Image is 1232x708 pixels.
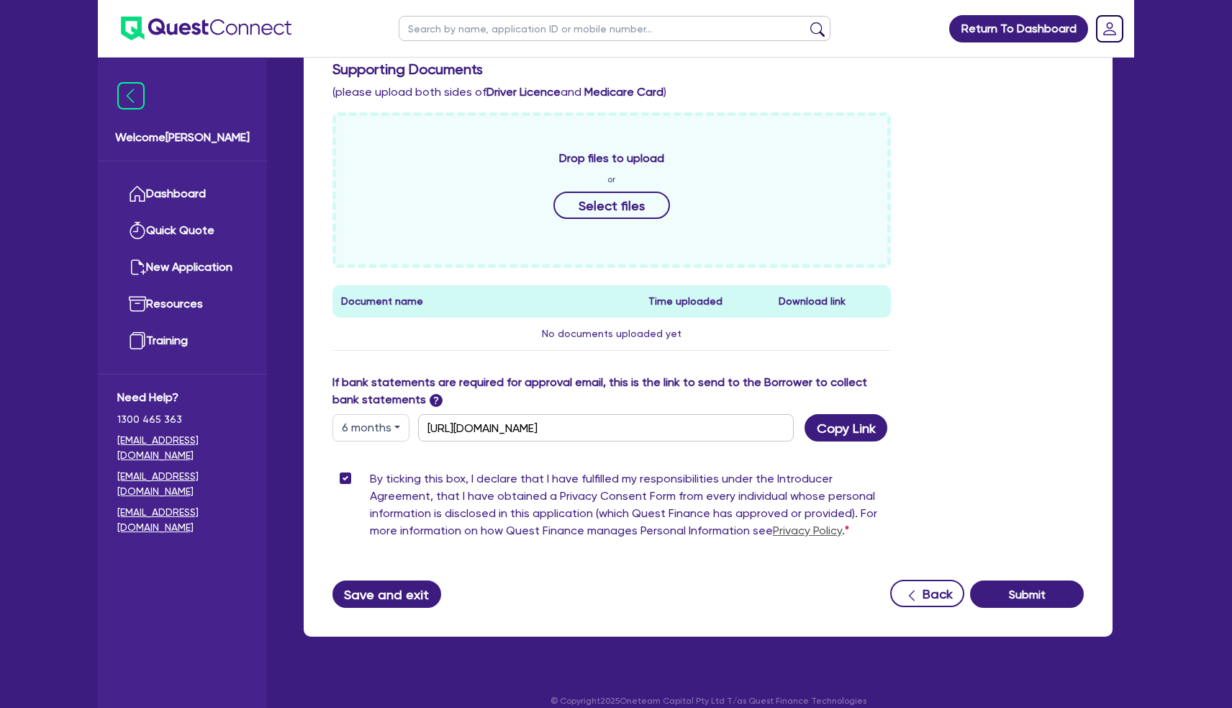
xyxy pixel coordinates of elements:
span: ? [430,394,443,407]
a: Training [117,323,248,359]
b: Driver Licence [486,85,561,99]
span: Need Help? [117,389,248,406]
p: © Copyright 2025 Oneteam Capital Pty Ltd T/as Quest Finance Technologies [294,694,1123,707]
img: quest-connect-logo-blue [121,17,291,40]
b: Medicare Card [584,85,663,99]
a: [EMAIL_ADDRESS][DOMAIN_NAME] [117,433,248,463]
img: resources [129,295,146,313]
span: Welcome [PERSON_NAME] [115,129,250,146]
button: Copy Link [805,414,887,442]
a: Dropdown toggle [1091,10,1128,48]
th: Download link [770,285,890,318]
a: Resources [117,286,248,323]
button: Select files [553,192,670,219]
label: If bank statements are required for approval email, this is the link to send to the Borrower to c... [332,374,891,408]
a: Privacy Policy [773,524,842,537]
th: Document name [332,285,640,318]
button: Save and exit [332,581,441,608]
h3: Supporting Documents [332,61,1084,78]
a: Quick Quote [117,212,248,249]
td: No documents uploaded yet [332,318,891,351]
a: New Application [117,249,248,286]
span: Drop files to upload [559,150,664,167]
button: Dropdown toggle [332,414,409,442]
a: [EMAIL_ADDRESS][DOMAIN_NAME] [117,469,248,499]
a: Return To Dashboard [949,15,1088,42]
img: quick-quote [129,222,146,239]
label: By ticking this box, I declare that I have fulfilled my responsibilities under the Introducer Agr... [370,470,891,545]
a: [EMAIL_ADDRESS][DOMAIN_NAME] [117,505,248,535]
span: (please upload both sides of and ) [332,85,666,99]
span: 1300 465 363 [117,412,248,427]
span: or [607,173,615,186]
a: Dashboard [117,176,248,212]
img: training [129,332,146,349]
button: Back [890,580,964,607]
button: Submit [970,581,1084,608]
th: Time uploaded [640,285,771,318]
img: new-application [129,259,146,276]
img: icon-menu-close [117,82,145,109]
input: Search by name, application ID or mobile number... [399,16,830,41]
